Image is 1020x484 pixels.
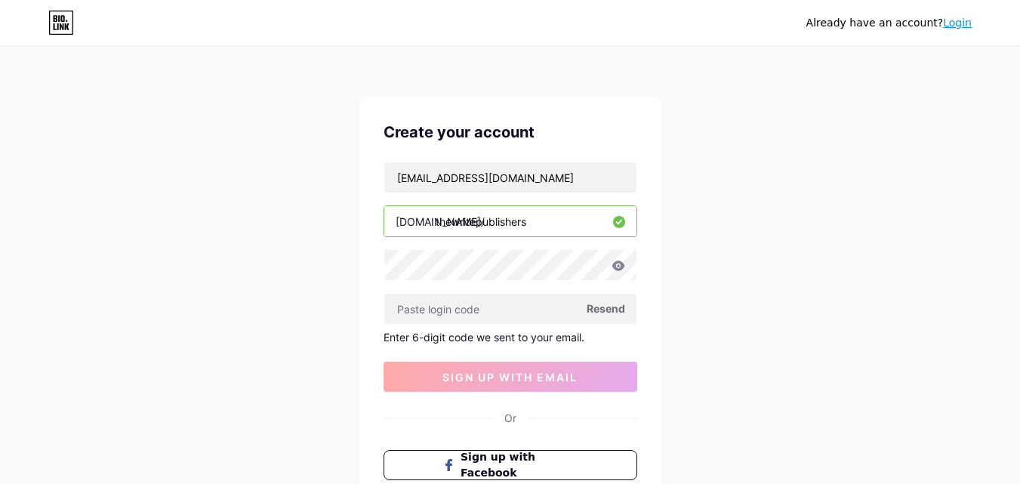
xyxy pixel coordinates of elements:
[384,206,636,236] input: username
[384,362,637,392] button: sign up with email
[384,121,637,143] div: Create your account
[943,17,972,29] a: Login
[384,162,636,193] input: Email
[806,15,972,31] div: Already have an account?
[384,331,637,344] div: Enter 6-digit code we sent to your email.
[587,301,625,316] span: Resend
[442,371,578,384] span: sign up with email
[384,450,637,480] button: Sign up with Facebook
[461,449,578,481] span: Sign up with Facebook
[384,294,636,324] input: Paste login code
[504,410,516,426] div: Or
[396,214,485,230] div: [DOMAIN_NAME]/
